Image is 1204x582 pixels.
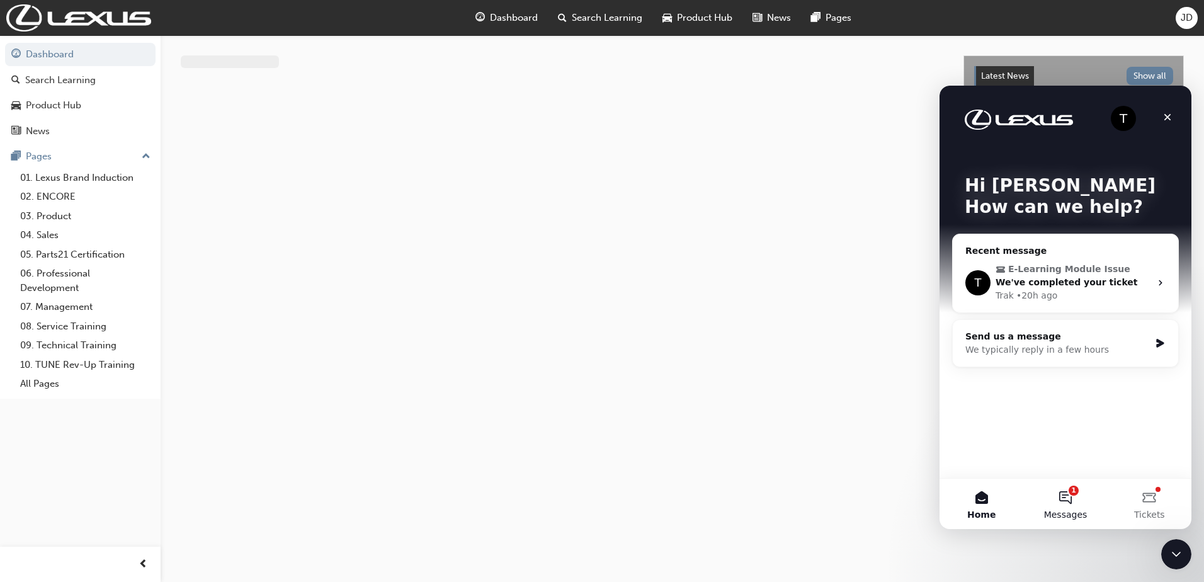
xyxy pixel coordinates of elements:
[5,43,156,66] a: Dashboard
[1176,7,1198,29] button: JD
[5,94,156,117] a: Product Hub
[15,225,156,245] a: 04. Sales
[26,124,50,139] div: News
[826,11,851,25] span: Pages
[139,557,148,573] span: prev-icon
[11,75,20,86] span: search-icon
[15,245,156,265] a: 05. Parts21 Certification
[15,207,156,226] a: 03. Product
[963,55,1184,246] a: Latest NewsShow allWelcome to your new Lexus AcademyRevolutionise the way you access and manage y...
[5,40,156,145] button: DashboardSearch LearningProduct HubNews
[11,126,21,137] span: news-icon
[5,120,156,143] a: News
[548,5,652,31] a: search-iconSearch Learning
[1181,11,1193,25] span: JD
[974,66,1173,86] a: Latest NewsShow all
[11,151,21,163] span: pages-icon
[15,355,156,375] a: 10. TUNE Rev-Up Training
[475,10,485,26] span: guage-icon
[6,4,151,31] img: Trak
[11,100,21,111] span: car-icon
[5,145,156,168] button: Pages
[15,317,156,336] a: 08. Service Training
[1127,67,1174,85] button: Show all
[677,11,732,25] span: Product Hub
[11,49,21,60] span: guage-icon
[465,5,548,31] a: guage-iconDashboard
[25,73,96,88] div: Search Learning
[662,10,672,26] span: car-icon
[572,11,642,25] span: Search Learning
[26,149,52,164] div: Pages
[811,10,821,26] span: pages-icon
[652,5,742,31] a: car-iconProduct Hub
[15,297,156,317] a: 07. Management
[558,10,567,26] span: search-icon
[767,11,791,25] span: News
[15,336,156,355] a: 09. Technical Training
[15,187,156,207] a: 02. ENCORE
[142,149,150,165] span: up-icon
[26,98,81,113] div: Product Hub
[801,5,861,31] a: pages-iconPages
[742,5,801,31] a: news-iconNews
[490,11,538,25] span: Dashboard
[15,264,156,297] a: 06. Professional Development
[5,69,156,92] a: Search Learning
[752,10,762,26] span: news-icon
[15,168,156,188] a: 01. Lexus Brand Induction
[981,71,1029,81] span: Latest News
[940,86,1191,529] iframe: Intercom live chat
[15,374,156,394] a: All Pages
[1161,539,1191,569] iframe: Intercom live chat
